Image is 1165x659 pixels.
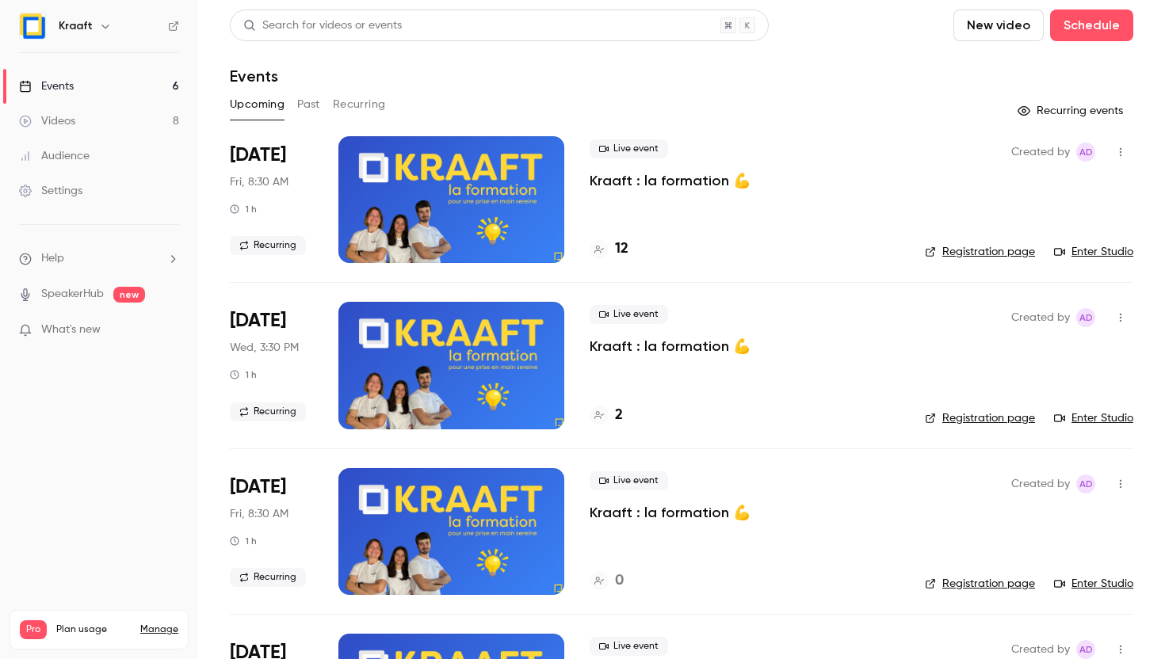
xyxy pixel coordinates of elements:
div: Settings [19,183,82,199]
span: Plan usage [56,623,131,636]
span: Live event [590,305,668,324]
span: Ad [1079,474,1093,493]
span: Ad [1079,640,1093,659]
img: Kraaft [20,13,45,39]
span: Help [41,250,64,267]
span: Alice de Guyenro [1076,143,1095,162]
span: Live event [590,139,668,158]
span: Created by [1011,143,1070,162]
h4: 2 [615,405,623,426]
h4: 12 [615,238,628,260]
span: Live event [590,637,668,656]
a: Manage [140,623,178,636]
a: Registration page [925,576,1035,592]
a: SpeakerHub [41,286,104,303]
span: What's new [41,322,101,338]
a: 12 [590,238,628,260]
button: Past [297,92,320,117]
a: Kraaft : la formation 💪 [590,503,751,522]
span: Created by [1011,308,1070,327]
h1: Events [230,67,278,86]
span: Alice de Guyenro [1076,474,1095,493]
h6: Kraaft [59,18,93,34]
div: Audience [19,148,90,164]
span: Recurring [230,236,306,255]
a: Enter Studio [1054,244,1133,260]
a: Registration page [925,410,1035,426]
span: Created by [1011,640,1070,659]
button: Recurring events [1010,98,1133,124]
a: Kraaft : la formation 💪 [590,337,751,356]
span: [DATE] [230,474,286,500]
span: Fri, 8:30 AM [230,174,288,190]
span: [DATE] [230,143,286,168]
a: 0 [590,570,624,592]
a: Enter Studio [1054,576,1133,592]
div: Search for videos or events [243,17,402,34]
span: Alice de Guyenro [1076,640,1095,659]
a: Registration page [925,244,1035,260]
div: Nov 21 Fri, 8:30 AM (Europe/Paris) [230,468,313,595]
span: Fri, 8:30 AM [230,506,288,522]
button: Recurring [333,92,386,117]
button: Upcoming [230,92,285,117]
iframe: Noticeable Trigger [160,323,179,337]
button: Schedule [1050,10,1133,41]
span: Alice de Guyenro [1076,308,1095,327]
div: 1 h [230,368,257,381]
span: [DATE] [230,308,286,333]
li: help-dropdown-opener [19,250,179,267]
span: Ad [1079,143,1093,162]
a: Kraaft : la formation 💪 [590,171,751,190]
span: Live event [590,471,668,490]
h4: 0 [615,570,624,592]
div: Videos [19,113,75,129]
div: 1 h [230,535,257,547]
button: New video [953,10,1044,41]
span: Recurring [230,568,306,587]
span: new [113,287,145,303]
span: Pro [20,620,47,639]
span: Ad [1079,308,1093,327]
div: Oct 17 Fri, 8:30 AM (Europe/Paris) [230,136,313,263]
div: Nov 5 Wed, 3:30 PM (Europe/Paris) [230,302,313,429]
div: Events [19,78,74,94]
a: 2 [590,405,623,426]
span: Recurring [230,402,306,421]
span: Wed, 3:30 PM [230,340,299,356]
span: Created by [1011,474,1070,493]
div: 1 h [230,203,257,215]
a: Enter Studio [1054,410,1133,426]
